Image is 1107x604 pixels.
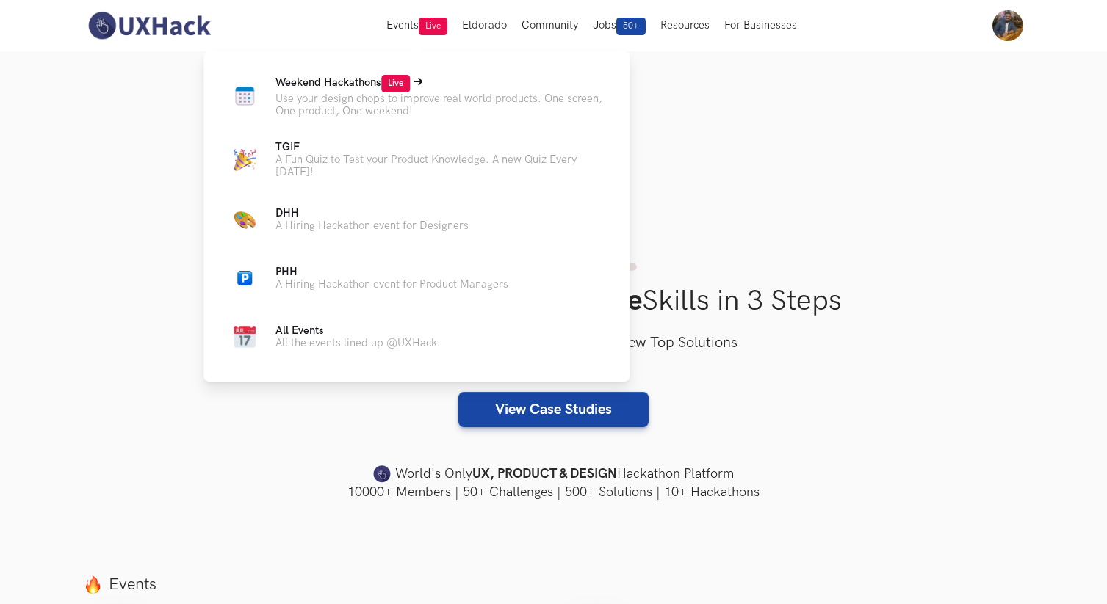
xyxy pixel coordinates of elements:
p: Use your design chops to improve real world products. One screen, One product, One weekend! [275,92,606,117]
span: 50+ [616,18,646,35]
strong: UX, PRODUCT & DESIGN [472,464,617,484]
h4: World's Only Hackathon Platform [84,464,1024,484]
span: Live [381,75,410,92]
span: Live [419,18,447,35]
p: All the events lined up @UXHack [275,337,437,349]
span: Weekend Hackathons [275,76,410,89]
p: A Hiring Hackathon event for Product Managers [275,278,508,291]
img: Color Palette [234,208,256,230]
a: View Case Studies [458,392,649,427]
span: DHH [275,207,299,219]
span: All Events [275,324,324,337]
img: uxhack-favicon-image.png [373,465,391,484]
label: Events [84,575,1024,594]
a: Color PaletteDHHA Hiring Hackathon event for Designers [227,202,606,237]
img: Party cap [234,149,256,171]
span: TGIF [275,141,300,153]
p: A Fun Quiz to Test your Product Knowledge. A new Quiz Every [DATE]! [275,153,606,178]
img: UXHack-logo.png [84,10,214,41]
h3: Select a Case Study, Test your skills & View Top Solutions [84,332,1024,355]
img: Calendar new [234,85,256,107]
h1: Improve Your Skills in 3 Steps [84,284,1024,319]
img: Parking [237,271,252,285]
p: A Hiring Hackathon event for Designers [275,219,469,232]
h4: 10000+ Members | 50+ Challenges | 500+ Solutions | 10+ Hackathons [84,483,1024,501]
a: CalendarAll EventsAll the events lined up @UXHack [227,319,606,354]
span: PHH [275,266,298,278]
img: Your profile pic [992,10,1023,41]
a: ParkingPHHA Hiring Hackathon event for Product Managers [227,261,606,296]
a: Party capTGIFA Fun Quiz to Test your Product Knowledge. A new Quiz Every [DATE]! [227,141,606,178]
a: Calendar newWeekend HackathonsLiveUse your design chops to improve real world products. One scree... [227,75,606,117]
img: fire.png [84,575,102,594]
img: Calendar [234,326,256,348]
